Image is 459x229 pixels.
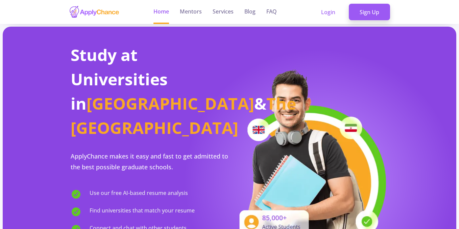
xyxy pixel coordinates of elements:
a: Sign Up [349,4,390,21]
span: Find universities that match your resume [90,206,195,217]
a: Login [310,4,346,21]
span: & [254,92,266,114]
img: applychance logo [69,5,120,19]
span: Use our free AI-based resume analysis [90,189,188,200]
span: [GEOGRAPHIC_DATA] [87,92,254,114]
span: Study at Universities in [71,44,168,114]
span: ApplyChance makes it easy and fast to get admitted to the best possible graduate schools. [71,152,228,171]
